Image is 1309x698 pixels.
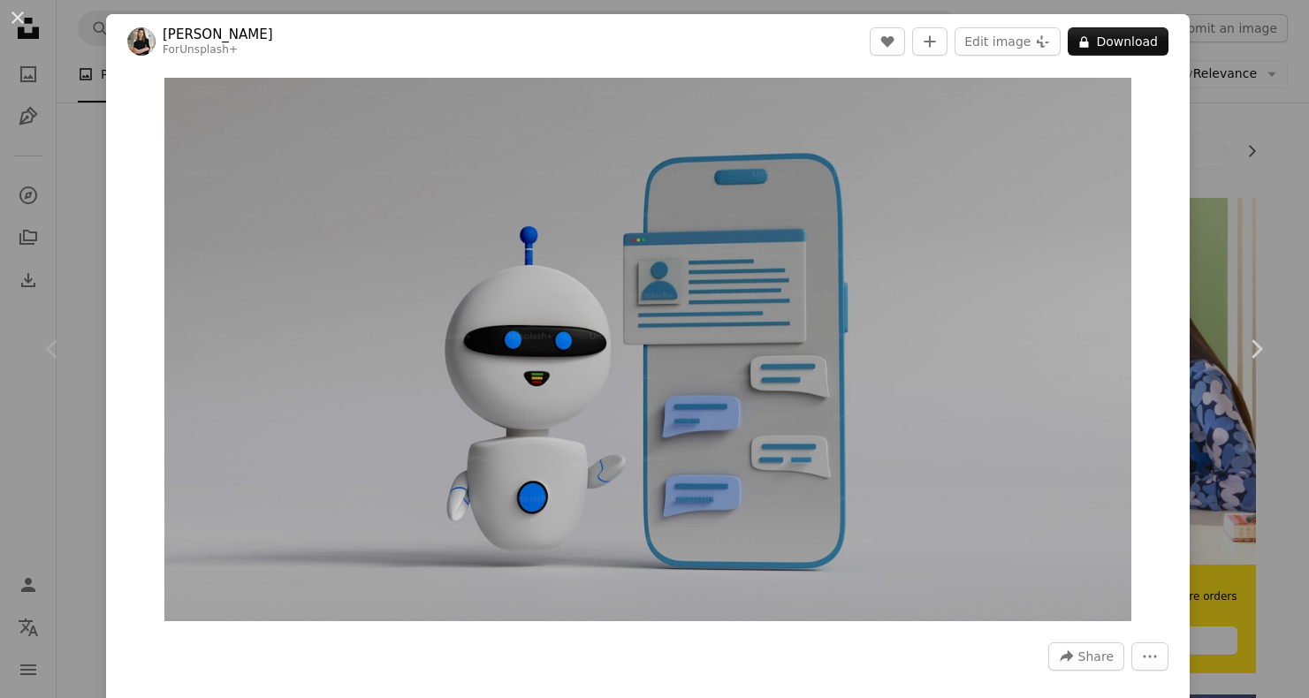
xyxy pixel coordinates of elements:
a: [PERSON_NAME] [163,26,273,43]
button: Zoom in on this image [164,78,1130,621]
img: a small robot is standing next to a cell phone [164,78,1130,621]
button: Edit image [955,27,1061,56]
button: Download [1068,27,1168,56]
img: Go to Mariia Shalabaieva's profile [127,27,156,56]
button: Like [870,27,905,56]
div: For [163,43,273,57]
button: Add to Collection [912,27,948,56]
span: Share [1078,643,1114,670]
button: Share this image [1048,642,1124,671]
a: Unsplash+ [179,43,238,56]
a: Next [1203,264,1309,434]
button: More Actions [1131,642,1168,671]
